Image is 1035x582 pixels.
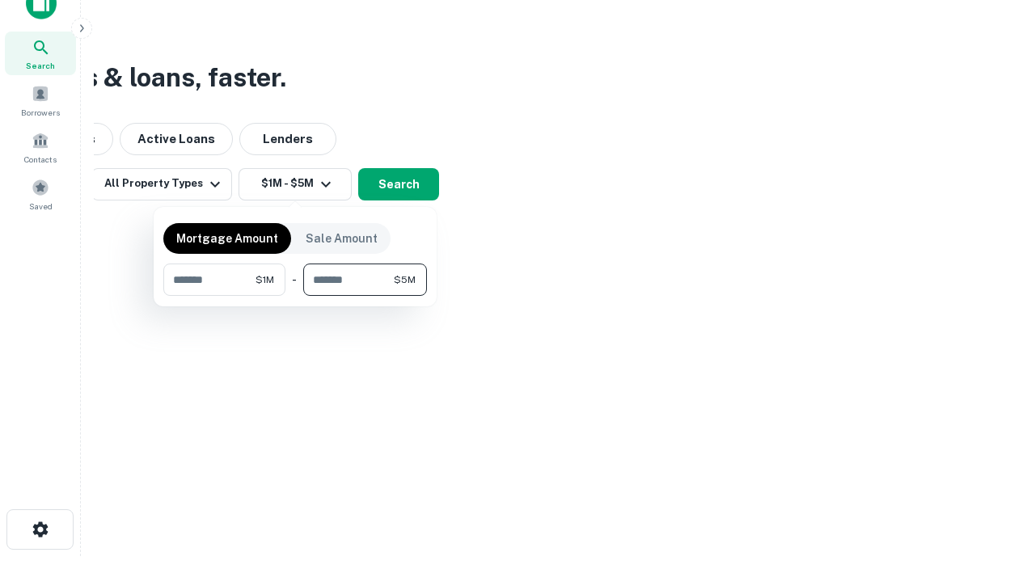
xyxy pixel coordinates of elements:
[292,264,297,296] div: -
[954,453,1035,530] iframe: Chat Widget
[306,230,378,247] p: Sale Amount
[394,272,416,287] span: $5M
[176,230,278,247] p: Mortgage Amount
[256,272,274,287] span: $1M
